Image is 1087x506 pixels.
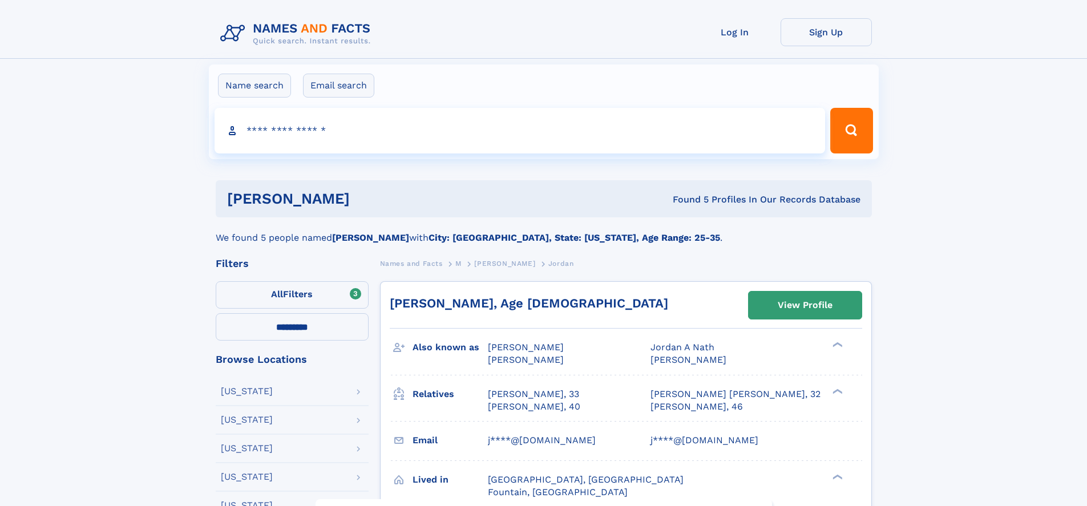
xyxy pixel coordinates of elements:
[488,487,628,497] span: Fountain, [GEOGRAPHIC_DATA]
[413,470,488,489] h3: Lived in
[332,232,409,243] b: [PERSON_NAME]
[221,387,273,396] div: [US_STATE]
[548,260,574,268] span: Jordan
[749,292,862,319] a: View Profile
[455,256,462,270] a: M
[215,108,826,153] input: search input
[650,354,726,365] span: [PERSON_NAME]
[216,217,872,245] div: We found 5 people named with .
[488,474,684,485] span: [GEOGRAPHIC_DATA], [GEOGRAPHIC_DATA]
[390,296,668,310] a: [PERSON_NAME], Age [DEMOGRAPHIC_DATA]
[227,192,511,206] h1: [PERSON_NAME]
[830,341,843,349] div: ❯
[830,108,872,153] button: Search Button
[429,232,720,243] b: City: [GEOGRAPHIC_DATA], State: [US_STATE], Age Range: 25-35
[511,193,860,206] div: Found 5 Profiles In Our Records Database
[650,400,743,413] a: [PERSON_NAME], 46
[689,18,781,46] a: Log In
[474,256,535,270] a: [PERSON_NAME]
[413,384,488,404] h3: Relatives
[303,74,374,98] label: Email search
[650,342,714,353] span: Jordan A Nath
[778,292,833,318] div: View Profile
[488,400,580,413] a: [PERSON_NAME], 40
[488,342,564,353] span: [PERSON_NAME]
[216,18,380,49] img: Logo Names and Facts
[413,431,488,450] h3: Email
[221,472,273,481] div: [US_STATE]
[221,444,273,453] div: [US_STATE]
[830,387,843,395] div: ❯
[650,388,821,400] a: [PERSON_NAME] [PERSON_NAME], 32
[488,354,564,365] span: [PERSON_NAME]
[830,473,843,480] div: ❯
[218,74,291,98] label: Name search
[216,258,369,269] div: Filters
[781,18,872,46] a: Sign Up
[216,281,369,309] label: Filters
[474,260,535,268] span: [PERSON_NAME]
[455,260,462,268] span: M
[221,415,273,424] div: [US_STATE]
[216,354,369,365] div: Browse Locations
[380,256,443,270] a: Names and Facts
[413,338,488,357] h3: Also known as
[488,388,579,400] a: [PERSON_NAME], 33
[271,289,283,299] span: All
